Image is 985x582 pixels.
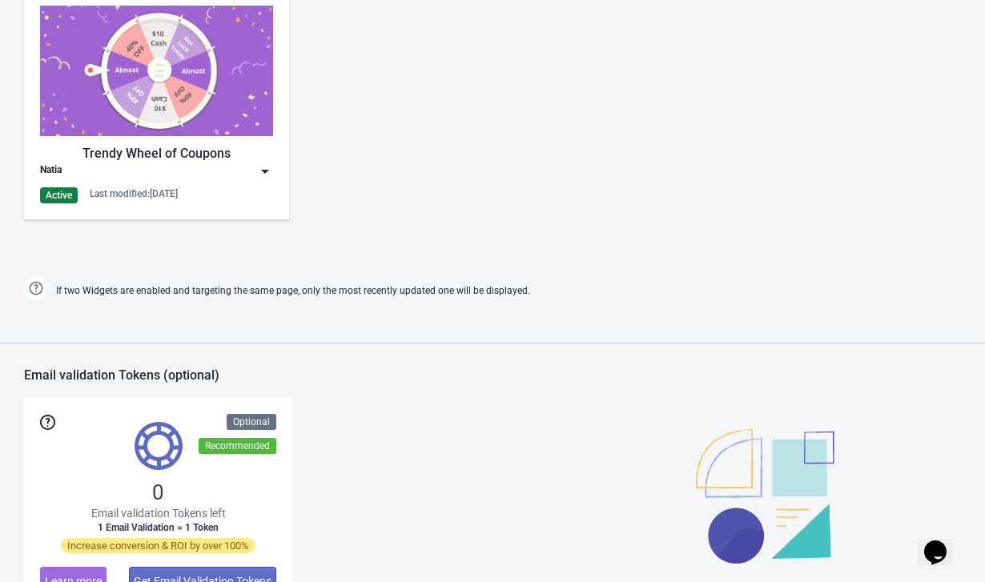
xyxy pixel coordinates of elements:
[61,538,255,553] span: Increase conversion & ROI by over 100%
[199,438,276,454] div: Recommended
[56,278,530,304] span: If two Widgets are enabled and targeting the same page, only the most recently updated one will b...
[98,521,219,534] span: 1 Email Validation = 1 Token
[24,276,48,300] img: help.png
[152,480,164,505] span: 0
[90,187,178,200] div: Last modified: [DATE]
[40,163,62,179] div: Natia
[91,505,226,521] span: Email validation Tokens left
[40,6,273,136] img: trendy_game.png
[40,187,78,203] div: Active
[227,414,276,430] div: Optional
[135,422,183,470] img: tokens.svg
[696,429,834,564] img: illustration.svg
[40,144,273,163] div: Trendy Wheel of Coupons
[918,518,969,566] iframe: chat widget
[257,163,273,179] img: dropdown.png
